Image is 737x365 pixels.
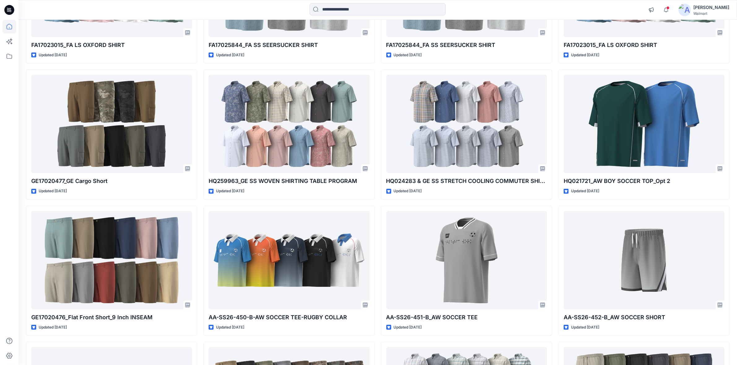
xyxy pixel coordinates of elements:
[386,211,547,309] a: AA-SS26-451-B_AW SOCCER TEE
[39,188,67,194] p: Updated [DATE]
[564,313,724,322] p: AA-SS26-452-B_AW SOCCER SHORT
[571,188,599,194] p: Updated [DATE]
[31,211,192,309] a: GE17020476_Flat Front Short_9 Inch INSEAM
[678,4,691,16] img: avatar
[31,41,192,49] p: FA17023015_FA LS OXFORD SHIRT
[209,75,369,173] a: HQ259963_GE SS WOVEN SHIRTING TABLE PROGRAM
[39,324,67,331] p: Updated [DATE]
[216,324,244,331] p: Updated [DATE]
[209,41,369,49] p: FA17025844_FA SS SEERSUCKER SHIRT
[394,324,422,331] p: Updated [DATE]
[394,188,422,194] p: Updated [DATE]
[564,177,724,185] p: HQ021721_AW BOY SOCCER TOP_Opt 2
[216,188,244,194] p: Updated [DATE]
[31,177,192,185] p: GE17020477_GE Cargo Short
[571,52,599,58] p: Updated [DATE]
[209,177,369,185] p: HQ259963_GE SS WOVEN SHIRTING TABLE PROGRAM
[394,52,422,58] p: Updated [DATE]
[216,52,244,58] p: Updated [DATE]
[386,313,547,322] p: AA-SS26-451-B_AW SOCCER TEE
[564,75,724,173] a: HQ021721_AW BOY SOCCER TOP_Opt 2
[564,41,724,49] p: FA17023015_FA LS OXFORD SHIRT
[386,41,547,49] p: FA17025844_FA SS SEERSUCKER SHIRT
[564,211,724,309] a: AA-SS26-452-B_AW SOCCER SHORT
[693,11,729,16] div: Walmart
[31,313,192,322] p: GE17020476_Flat Front Short_9 Inch INSEAM
[386,177,547,185] p: HQ024283 & GE SS STRETCH COOLING COMMUTER SHIRT
[39,52,67,58] p: Updated [DATE]
[386,75,547,173] a: HQ024283 & GE SS STRETCH COOLING COMMUTER SHIRT
[693,4,729,11] div: [PERSON_NAME]
[209,313,369,322] p: AA-SS26-450-B-AW SOCCER TEE-RUGBY COLLAR
[571,324,599,331] p: Updated [DATE]
[209,211,369,309] a: AA-SS26-450-B-AW SOCCER TEE-RUGBY COLLAR
[31,75,192,173] a: GE17020477_GE Cargo Short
